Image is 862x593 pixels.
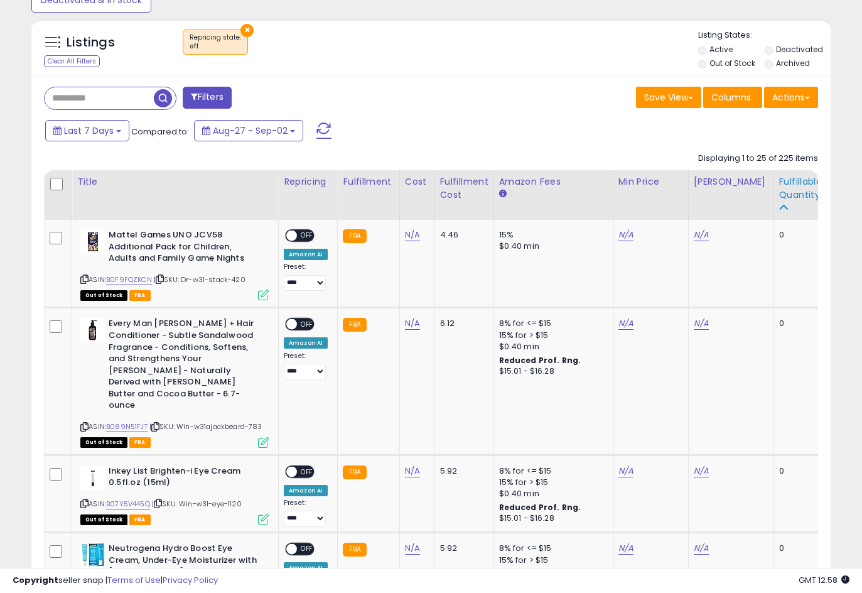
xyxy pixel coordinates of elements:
span: Columns [711,91,751,104]
div: ASIN: [80,465,269,524]
img: 51pRhqoMxAL._SL40_.jpg [80,543,105,568]
div: Amazon Fees [499,175,608,188]
div: Min Price [618,175,683,188]
span: All listings that are currently out of stock and unavailable for purchase on Amazon [80,290,127,301]
div: 5.92 [440,543,484,554]
a: N/A [405,317,420,330]
div: Preset: [284,499,328,527]
label: Out of Stock [709,58,755,68]
div: 0 [779,318,818,329]
button: Filters [183,87,232,109]
div: Displaying 1 to 25 of 225 items [698,153,818,165]
span: OFF [297,231,317,241]
button: Aug-27 - Sep-02 [194,120,303,141]
span: FBA [129,514,151,525]
span: | SKU: Win-w31-eye-1120 [152,499,242,509]
button: Actions [764,87,818,108]
button: Last 7 Days [45,120,129,141]
button: Save View [636,87,701,108]
b: Inkey List Brighten-i Eye Cream 0.5fl.oz (15ml) [109,465,261,492]
button: Columns [703,87,762,108]
a: N/A [618,465,633,477]
div: $0.40 min [499,241,603,252]
span: Repricing state : [190,33,241,52]
a: N/A [694,317,709,330]
div: Amazon AI [284,485,328,496]
small: FBA [343,229,366,243]
div: Clear All Filters [44,55,100,67]
strong: Copyright [13,574,58,586]
a: Terms of Use [107,574,161,586]
a: N/A [618,317,633,330]
span: FBA [129,437,151,448]
b: Every Man [PERSON_NAME] + Hair Conditioner - Subtle Sandalwood Fragrance - Conditions, Softens, a... [109,318,261,415]
div: Fulfillable Quantity [779,175,822,202]
p: Listing States: [698,30,831,41]
div: Repricing [284,175,332,188]
b: Reduced Prof. Rng. [499,355,581,366]
img: 31HeuCN2rtL._SL40_.jpg [80,318,105,343]
span: All listings that are currently out of stock and unavailable for purchase on Amazon [80,437,127,448]
a: B07Y5V445Q [106,499,150,509]
div: $15.01 - $16.28 [499,513,603,524]
div: 5.92 [440,465,484,477]
a: N/A [618,229,633,241]
div: 0 [779,465,818,477]
small: Amazon Fees. [499,188,507,200]
div: Amazon AI [284,249,328,260]
div: 15% for > $15 [499,330,603,341]
div: 4.46 [440,229,484,241]
div: $15.01 - $16.28 [499,366,603,377]
span: | SKU: Dr-w31-stack-420 [154,275,245,285]
div: Preset: [284,352,328,380]
button: × [240,24,254,37]
div: 6.12 [440,318,484,329]
div: $0.40 min [499,488,603,499]
a: N/A [694,229,709,241]
span: | SKU: Win-w31ajackbeard-783 [149,422,262,432]
span: OFF [297,544,317,555]
div: Title [77,175,273,188]
span: Last 7 Days [64,124,114,137]
a: N/A [405,465,420,477]
small: FBA [343,318,366,332]
span: Compared to: [131,126,189,138]
div: [PERSON_NAME] [694,175,768,188]
label: Deactivated [776,44,823,55]
div: off [190,42,241,51]
a: N/A [405,229,420,241]
div: 8% for <= $15 [499,318,603,329]
a: N/A [618,542,633,555]
label: Archived [776,58,810,68]
span: OFF [297,319,317,330]
a: B089N51FJT [106,422,148,432]
div: Amazon AI [284,337,328,349]
span: Aug-27 - Sep-02 [213,124,288,137]
a: N/A [694,542,709,555]
div: 8% for <= $15 [499,543,603,554]
a: N/A [694,465,709,477]
div: 15% [499,229,603,241]
img: 41DE4LWXZSL._SL40_.jpg [80,229,105,254]
h5: Listings [67,34,115,52]
label: Active [709,44,733,55]
div: 0 [779,543,818,554]
div: Preset: [284,263,328,291]
b: Mattel Games UNO JCV58 Additional Pack for Children, Adults and Family Game Nights [109,229,261,268]
span: 2025-09-10 12:58 GMT [799,574,849,586]
div: 0 [779,229,818,241]
div: Fulfillment [343,175,394,188]
div: 15% for > $15 [499,555,603,566]
a: N/A [405,542,420,555]
div: 8% for <= $15 [499,465,603,477]
div: ASIN: [80,229,269,299]
span: FBA [129,290,151,301]
div: Fulfillment Cost [440,175,488,202]
img: 21jSICLefHL._SL40_.jpg [80,465,105,491]
b: Neutrogena Hydro Boost Eye Cream, Under-Eye Moisturizer with [MEDICAL_DATA], Fragrance Free and N... [109,543,261,592]
b: Reduced Prof. Rng. [499,502,581,513]
span: All listings that are currently out of stock and unavailable for purchase on Amazon [80,514,127,525]
a: B0F9FQZKCN [106,275,152,285]
div: seller snap | | [13,575,218,587]
a: Privacy Policy [163,574,218,586]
